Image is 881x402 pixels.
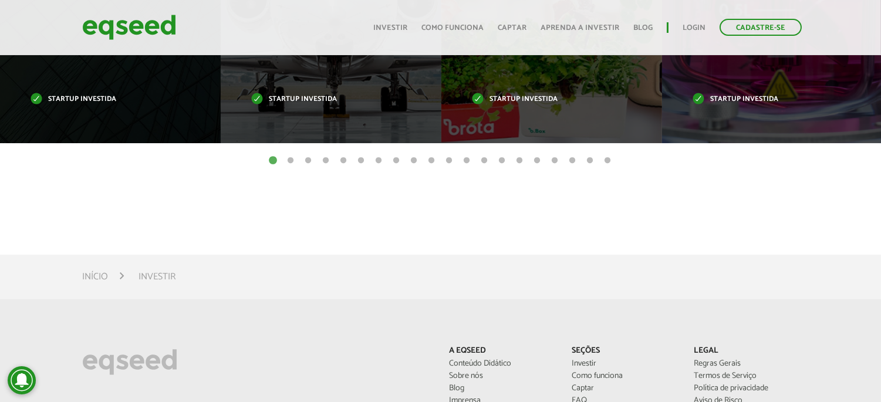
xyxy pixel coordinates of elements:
[139,269,175,285] li: Investir
[449,384,553,393] a: Blog
[602,155,614,167] button: 20 of 20
[694,360,798,368] a: Regras Gerais
[498,24,526,32] a: Captar
[320,155,332,167] button: 4 of 20
[585,155,596,167] button: 19 of 20
[541,24,619,32] a: Aprenda a investir
[479,155,491,167] button: 13 of 20
[694,372,798,380] a: Termos de Serviço
[421,24,484,32] a: Como funciona
[633,24,653,32] a: Blog
[461,155,473,167] button: 12 of 20
[449,346,553,356] p: A EqSeed
[572,372,676,380] a: Como funciona
[683,24,706,32] a: Login
[472,96,614,103] p: Startup investida
[426,155,438,167] button: 10 of 20
[449,372,553,380] a: Sobre nós
[82,12,176,43] img: EqSeed
[549,155,561,167] button: 17 of 20
[514,155,526,167] button: 15 of 20
[532,155,544,167] button: 16 of 20
[409,155,420,167] button: 9 of 20
[693,96,835,103] p: Startup investida
[303,155,315,167] button: 3 of 20
[82,346,177,378] img: EqSeed Logo
[251,96,393,103] p: Startup investida
[373,155,385,167] button: 7 of 20
[373,24,407,32] a: Investir
[268,155,279,167] button: 1 of 20
[31,96,173,103] p: Startup investida
[694,346,798,356] p: Legal
[338,155,350,167] button: 5 of 20
[449,360,553,368] a: Conteúdo Didático
[572,346,676,356] p: Seções
[694,384,798,393] a: Política de privacidade
[572,360,676,368] a: Investir
[572,384,676,393] a: Captar
[720,19,802,36] a: Cadastre-se
[82,272,108,282] a: Início
[444,155,455,167] button: 11 of 20
[285,155,297,167] button: 2 of 20
[497,155,508,167] button: 14 of 20
[567,155,579,167] button: 18 of 20
[391,155,403,167] button: 8 of 20
[356,155,367,167] button: 6 of 20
